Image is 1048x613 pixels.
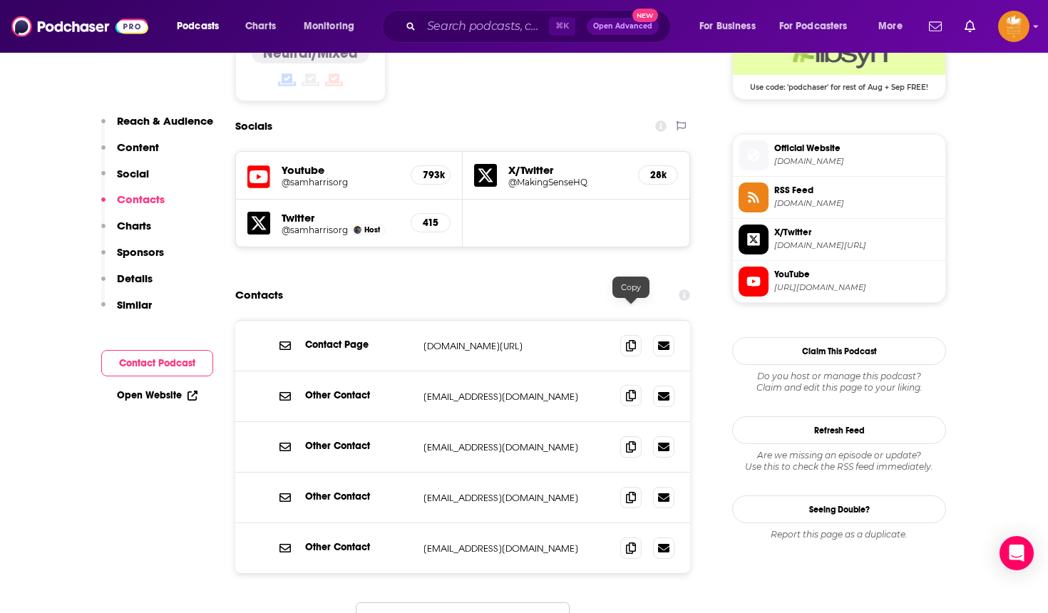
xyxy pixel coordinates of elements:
span: Host [364,225,380,235]
span: For Podcasters [779,16,848,36]
p: Charts [117,219,151,232]
span: twitter.com/MakingSenseHQ [774,240,940,251]
span: Official Website [774,142,940,155]
span: Use code: 'podchaser' for rest of Aug + Sep FREE! [733,75,945,92]
button: Social [101,167,149,193]
button: Sponsors [101,245,164,272]
button: Contacts [101,192,165,219]
span: Charts [245,16,276,36]
img: Podchaser - Follow, Share and Rate Podcasts [11,13,148,40]
div: Claim and edit this page to your liking. [732,371,946,393]
div: Report this page as a duplicate. [732,529,946,540]
a: X/Twitter[DOMAIN_NAME][URL] [739,225,940,254]
a: YouTube[URL][DOMAIN_NAME] [739,267,940,297]
img: User Profile [998,11,1029,42]
h2: Contacts [235,282,283,309]
button: open menu [868,15,920,38]
p: [EMAIL_ADDRESS][DOMAIN_NAME] [423,441,609,453]
a: Show notifications dropdown [923,14,947,38]
button: open menu [770,15,868,38]
input: Search podcasts, credits, & more... [421,15,549,38]
span: RSS Feed [774,184,940,197]
p: Other Contact [305,490,412,503]
p: [EMAIL_ADDRESS][DOMAIN_NAME] [423,391,609,403]
button: Claim This Podcast [732,337,946,365]
span: Open Advanced [593,23,652,30]
span: Do you host or manage this podcast? [732,371,946,382]
a: Seeing Double? [732,495,946,523]
span: For Business [699,16,756,36]
div: Are we missing an episode or update? Use this to check the RSS feed immediately. [732,450,946,473]
span: https://www.youtube.com/@samharrisorg [774,282,940,293]
p: Similar [117,298,152,311]
a: @MakingSenseHQ [508,177,627,187]
img: Libsyn Deal: Use code: 'podchaser' for rest of Aug + Sep FREE! [733,32,945,75]
h5: 28k [650,169,666,181]
span: Logged in as ShreveWilliams [998,11,1029,42]
span: ⌘ K [549,17,575,36]
button: Charts [101,219,151,245]
p: Content [117,140,159,154]
p: [DOMAIN_NAME][URL] [423,340,609,352]
button: Open AdvancedNew [587,18,659,35]
a: RSS Feed[DOMAIN_NAME] [739,182,940,212]
a: Show notifications dropdown [959,14,981,38]
div: Search podcasts, credits, & more... [396,10,684,43]
h4: Neutral/Mixed [263,44,358,62]
div: Open Intercom Messenger [1000,536,1034,570]
button: open menu [294,15,373,38]
button: Refresh Feed [732,416,946,444]
p: Other Contact [305,440,412,452]
p: Contacts [117,192,165,206]
p: Other Contact [305,389,412,401]
a: Official Website[DOMAIN_NAME] [739,140,940,170]
a: Open Website [117,389,197,401]
h5: Youtube [282,163,399,177]
span: YouTube [774,268,940,281]
img: Sam Harris [354,226,361,234]
h5: 415 [423,217,438,229]
span: Monitoring [304,16,354,36]
p: [EMAIL_ADDRESS][DOMAIN_NAME] [423,542,609,555]
p: Social [117,167,149,180]
p: Contact Page [305,339,412,351]
button: open menu [689,15,774,38]
span: New [632,9,658,22]
h5: Twitter [282,211,399,225]
button: open menu [167,15,237,38]
a: Libsyn Deal: Use code: 'podchaser' for rest of Aug + Sep FREE! [733,32,945,91]
span: wakingup.libsyn.com [774,198,940,209]
p: Sponsors [117,245,164,259]
button: Content [101,140,159,167]
button: Reach & Audience [101,114,213,140]
a: @samharrisorg [282,225,348,235]
button: Details [101,272,153,298]
p: [EMAIL_ADDRESS][DOMAIN_NAME] [423,492,609,504]
h2: Socials [235,113,272,140]
h5: X/Twitter [508,163,627,177]
a: Charts [236,15,284,38]
button: Show profile menu [998,11,1029,42]
a: @samharrisorg [282,177,399,187]
button: Contact Podcast [101,350,213,376]
p: Details [117,272,153,285]
h5: 793k [423,169,438,181]
div: Copy [612,277,649,298]
span: samharris.org [774,156,940,167]
span: X/Twitter [774,226,940,239]
span: More [878,16,903,36]
span: Podcasts [177,16,219,36]
button: Similar [101,298,152,324]
p: Other Contact [305,541,412,553]
p: Reach & Audience [117,114,213,128]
